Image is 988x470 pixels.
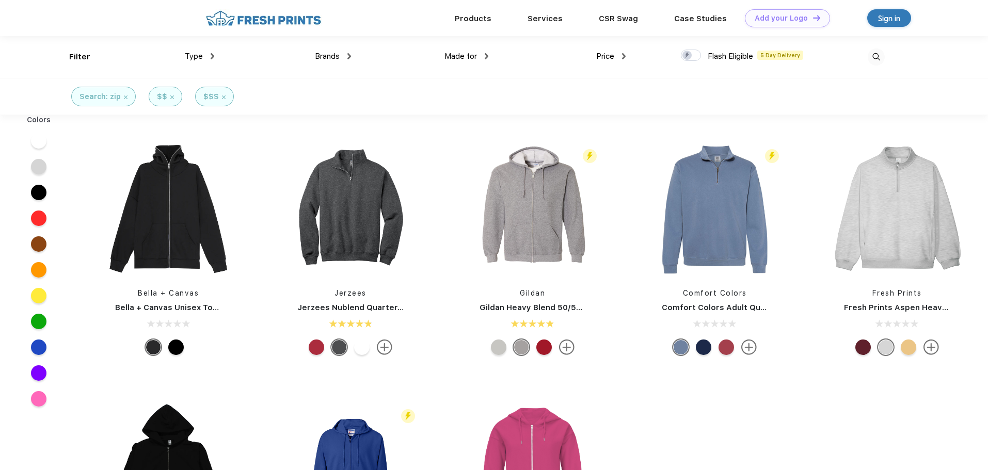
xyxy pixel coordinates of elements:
[596,52,614,61] span: Price
[878,12,900,24] div: Sign in
[444,52,477,61] span: Made for
[401,409,415,423] img: flash_active_toggle.svg
[203,91,219,102] div: $$$
[901,339,916,355] div: Bahama Yellow
[377,339,392,355] img: more.svg
[222,95,226,99] img: filter_cancel.svg
[170,95,174,99] img: filter_cancel.svg
[185,52,203,61] span: Type
[878,339,894,355] div: Ash Grey
[536,339,552,355] div: Red
[741,339,757,355] img: more.svg
[334,289,366,297] a: Jerzees
[347,53,351,59] img: dropdown.png
[622,53,626,59] img: dropdown.png
[157,91,167,102] div: $$
[203,9,324,27] img: fo%20logo%202.webp
[662,303,842,312] a: Comfort Colors Adult Quarter-Zip Sweatshirt
[828,140,966,278] img: func=resize&h=266
[297,303,511,312] a: Jerzees Nublend Quarter-Zip Cadet Collar Sweatshirt
[115,303,268,312] a: Bella + Canvas Unisex Total Zip Hoodie
[683,289,747,297] a: Comfort Colors
[872,289,922,297] a: Fresh Prints
[315,52,340,61] span: Brands
[514,339,529,355] div: Graphite Heather
[765,149,779,163] img: flash_active_toggle.svg
[19,115,59,125] div: Colors
[868,48,885,66] img: desktop_search.svg
[646,140,784,278] img: func=resize&h=266
[520,289,545,297] a: Gildan
[455,14,491,23] a: Products
[696,339,711,355] div: True Navy
[559,339,575,355] img: more.svg
[331,339,347,355] div: Black Heather
[168,339,184,355] div: Black
[673,339,689,355] div: Blue Jean
[583,149,597,163] img: flash_active_toggle.svg
[755,14,808,23] div: Add your Logo
[282,140,419,278] img: func=resize&h=266
[124,95,128,99] img: filter_cancel.svg
[708,52,753,61] span: Flash Eligible
[923,339,939,355] img: more.svg
[464,140,601,278] img: func=resize&h=266
[79,91,121,102] div: Search: zip
[211,53,214,59] img: dropdown.png
[719,339,734,355] div: Crimson
[491,339,506,355] div: Ash
[138,289,199,297] a: Bella + Canvas
[855,339,871,355] div: Crimson Red
[354,339,370,355] div: White
[69,51,90,63] div: Filter
[146,339,161,355] div: Dark Grey
[100,140,237,278] img: func=resize&h=266
[813,15,820,21] img: DT
[867,9,911,27] a: Sign in
[309,339,324,355] div: True Red
[480,303,692,312] a: Gildan Heavy Blend 50/50 Full-Zip Hooded Sweatshirt
[485,53,488,59] img: dropdown.png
